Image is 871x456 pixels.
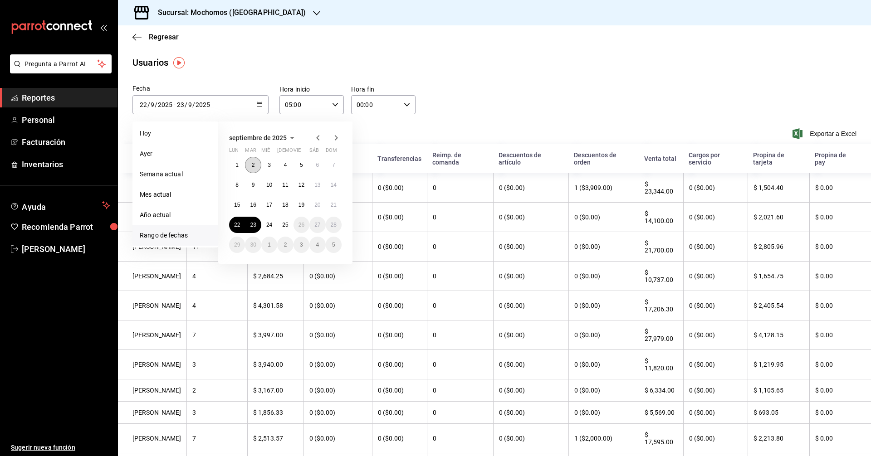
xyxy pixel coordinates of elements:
th: 0 ($0.00) [493,291,568,320]
th: 0 ($0.00) [372,379,427,402]
abbr: 3 de octubre de 2025 [300,242,303,248]
th: 0 ($0.00) [568,402,639,424]
th: $ 2,684.25 [247,262,304,291]
button: 20 de septiembre de 2025 [309,197,325,213]
th: $ 27,979.00 [639,320,683,350]
th: 0 ($0.00) [493,262,568,291]
th: Propina de tarjeta [748,144,809,173]
abbr: 1 de octubre de 2025 [268,242,271,248]
button: 5 de octubre de 2025 [326,237,342,253]
th: 0 [427,203,493,232]
button: 1 de septiembre de 2025 [229,157,245,173]
div: Usuarios [132,56,168,69]
th: $ 3,940.00 [247,350,304,379]
button: 16 de septiembre de 2025 [245,197,261,213]
th: 0 ($0.00) [683,203,748,232]
th: 0 ($0.00) [372,350,427,379]
th: 0 ($0.00) [568,262,639,291]
button: 27 de septiembre de 2025 [309,217,325,233]
th: $ 1,105.65 [748,379,809,402]
li: Ayer [132,144,218,164]
span: Regresar [149,33,179,41]
th: 0 ($0.00) [683,232,748,262]
button: 9 de septiembre de 2025 [245,177,261,193]
button: 25 de septiembre de 2025 [277,217,293,233]
button: 2 de septiembre de 2025 [245,157,261,173]
button: 15 de septiembre de 2025 [229,197,245,213]
li: Año actual [132,205,218,225]
span: Sugerir nueva función [11,443,110,452]
input: Year [195,101,210,108]
th: $ 11,820.00 [639,350,683,379]
th: $ 1,856.33 [247,402,304,424]
span: septiembre de 2025 [229,134,287,141]
th: [PERSON_NAME] [118,232,186,262]
abbr: miércoles [261,147,270,157]
th: 0 ($0.00) [683,173,748,203]
button: 13 de septiembre de 2025 [309,177,325,193]
button: 22 de septiembre de 2025 [229,217,245,233]
img: Tooltip marker [173,57,185,68]
th: $ 23,344.00 [639,173,683,203]
span: Recomienda Parrot [22,221,110,233]
th: $ 17,595.00 [639,424,683,453]
a: Pregunta a Parrot AI [6,66,112,75]
abbr: 25 de septiembre de 2025 [282,222,288,228]
th: $ 3,167.00 [247,379,304,402]
abbr: 21 de septiembre de 2025 [331,202,337,208]
th: 0 ($0.00) [372,424,427,453]
th: $ 0.00 [809,291,871,320]
input: Day [139,101,147,108]
th: $ 2,805.96 [748,232,809,262]
li: Rango de fechas [132,225,218,246]
th: $ 17,206.30 [639,291,683,320]
abbr: 11 de septiembre de 2025 [282,182,288,188]
button: 1 de octubre de 2025 [261,237,277,253]
th: 0 ($0.00) [683,291,748,320]
button: 11 de septiembre de 2025 [277,177,293,193]
th: [PERSON_NAME] [118,379,186,402]
abbr: viernes [294,147,301,157]
th: 0 ($0.00) [493,203,568,232]
abbr: 7 de septiembre de 2025 [332,162,335,168]
abbr: 28 de septiembre de 2025 [331,222,337,228]
span: Exportar a Excel [794,128,856,139]
abbr: 15 de septiembre de 2025 [234,202,240,208]
button: Regresar [132,33,179,41]
button: 3 de octubre de 2025 [294,237,309,253]
button: 8 de septiembre de 2025 [229,177,245,193]
th: 0 ($0.00) [683,320,748,350]
th: [PERSON_NAME] [118,320,186,350]
th: 0 ($0.00) [372,262,427,291]
button: 19 de septiembre de 2025 [294,197,309,213]
th: $ 10,737.00 [639,262,683,291]
li: Mes actual [132,184,218,205]
abbr: 8 de septiembre de 2025 [235,182,239,188]
span: Pregunta a Parrot AI [24,59,98,69]
th: 0 ($0.00) [303,291,372,320]
th: 0 ($0.00) [493,402,568,424]
button: 5 de septiembre de 2025 [294,157,309,173]
button: 23 de septiembre de 2025 [245,217,261,233]
button: 10 de septiembre de 2025 [261,177,277,193]
th: 1 ($2,000.00) [568,424,639,453]
th: 0 ($0.00) [372,402,427,424]
th: [PERSON_NAME] [118,402,186,424]
button: 7 de septiembre de 2025 [326,157,342,173]
button: open_drawer_menu [100,24,107,31]
th: 0 ($0.00) [303,379,372,402]
abbr: 27 de septiembre de 2025 [314,222,320,228]
th: $ 4,301.58 [247,291,304,320]
input: Month [150,101,155,108]
th: 0 ($0.00) [493,320,568,350]
th: 0 [427,291,493,320]
abbr: 22 de septiembre de 2025 [234,222,240,228]
th: 0 ($0.00) [372,320,427,350]
th: 0 [427,173,493,203]
th: $ 14,100.00 [639,203,683,232]
th: 0 ($0.00) [683,262,748,291]
abbr: 19 de septiembre de 2025 [298,202,304,208]
th: 0 ($0.00) [568,291,639,320]
th: Descuentos de artículo [493,144,568,173]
